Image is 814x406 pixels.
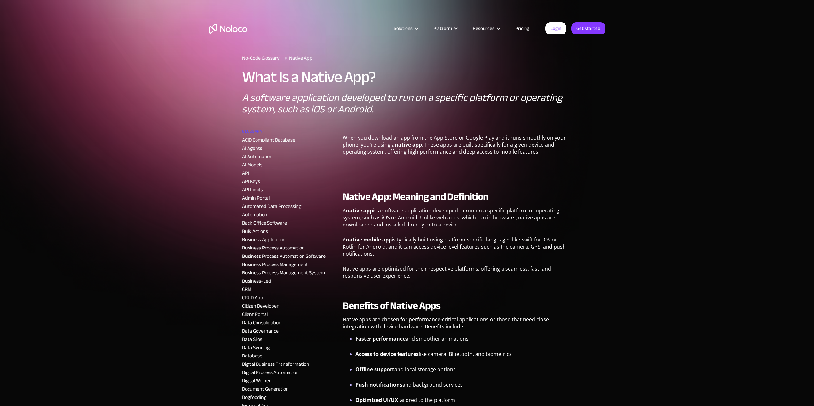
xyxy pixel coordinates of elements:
[355,381,572,396] li: and background services
[343,296,440,315] strong: Benefits of Native Apps
[355,350,572,365] li: like camera, Bluetooth, and biometrics
[346,207,373,214] strong: native app
[343,265,572,284] p: Native apps are optimized for their respective platforms, offering a seamless, fast, and responsi...
[242,126,337,136] a: Glossary
[242,268,325,278] a: Business Process Management System
[242,376,271,386] a: Digital Worker
[425,24,465,33] div: Platform
[242,276,271,286] a: Business-Led
[386,24,425,33] div: Solutions
[343,236,572,262] p: A is typically built using platform-specific languages like Swift for iOS or Kotlin for Android, ...
[242,160,262,170] a: AI Models
[571,22,605,34] a: Get started
[242,193,270,203] a: Admin Portal
[242,393,266,402] a: Dogfooding
[242,92,572,115] p: A software application developed to run on a specific platform or operating system, such as iOS o...
[242,343,270,352] a: Data Syncing
[395,141,422,148] strong: native app
[343,207,572,233] p: A is a software application developed to run on a specific platform or operating system, such as ...
[242,260,308,269] a: Business Process Management
[355,335,572,350] li: and smoother animations
[507,24,537,33] a: Pricing
[242,210,267,219] a: Automation
[433,24,452,33] div: Platform
[242,351,262,361] a: Database
[242,384,289,394] a: Document Generation
[545,22,566,34] a: Login
[242,185,263,195] a: API Limits
[242,293,263,303] a: CRUD App
[346,236,392,243] strong: native mobile app
[242,135,295,145] a: ACID Compliant Database
[242,126,262,136] h2: Glossary
[242,218,287,228] a: Back Office Software
[242,251,326,261] a: Business Process Automation Software
[242,143,262,153] a: AI Agents
[355,335,406,342] strong: Faster performance
[242,318,281,327] a: Data Consolidation
[242,243,305,253] a: Business Process Automation
[355,396,398,403] strong: Optimized UI/UX
[242,301,279,311] a: Citizen Developer
[242,235,286,244] a: Business Application
[242,68,376,86] h1: What Is a Native App?
[343,316,572,335] p: Native apps are chosen for performance-critical applications or those that need close integration...
[242,326,279,336] a: Data Governance
[343,134,572,160] p: When you download an app from the App Store or Google Play and it runs smoothly on your phone, yo...
[242,202,301,211] a: Automated Data Processing
[209,24,247,34] a: home
[343,163,572,175] p: ‍
[242,152,273,161] a: AI Automation
[242,359,309,369] a: Digital Business Transformation
[242,285,251,294] a: CRM
[355,365,572,381] li: and local storage options
[242,226,268,236] a: Bulk Actions
[242,168,249,178] a: API
[355,381,402,388] strong: Push notifications
[242,368,299,377] a: Digital Process Automation
[355,366,394,373] strong: Offline support
[242,310,268,319] a: Client Portal
[465,24,507,33] div: Resources
[343,187,488,206] strong: Native App: Meaning and Definition
[394,24,413,33] div: Solutions
[242,334,262,344] a: Data Silos
[355,350,419,357] strong: Access to device features
[473,24,494,33] div: Resources
[242,177,260,186] a: API Keys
